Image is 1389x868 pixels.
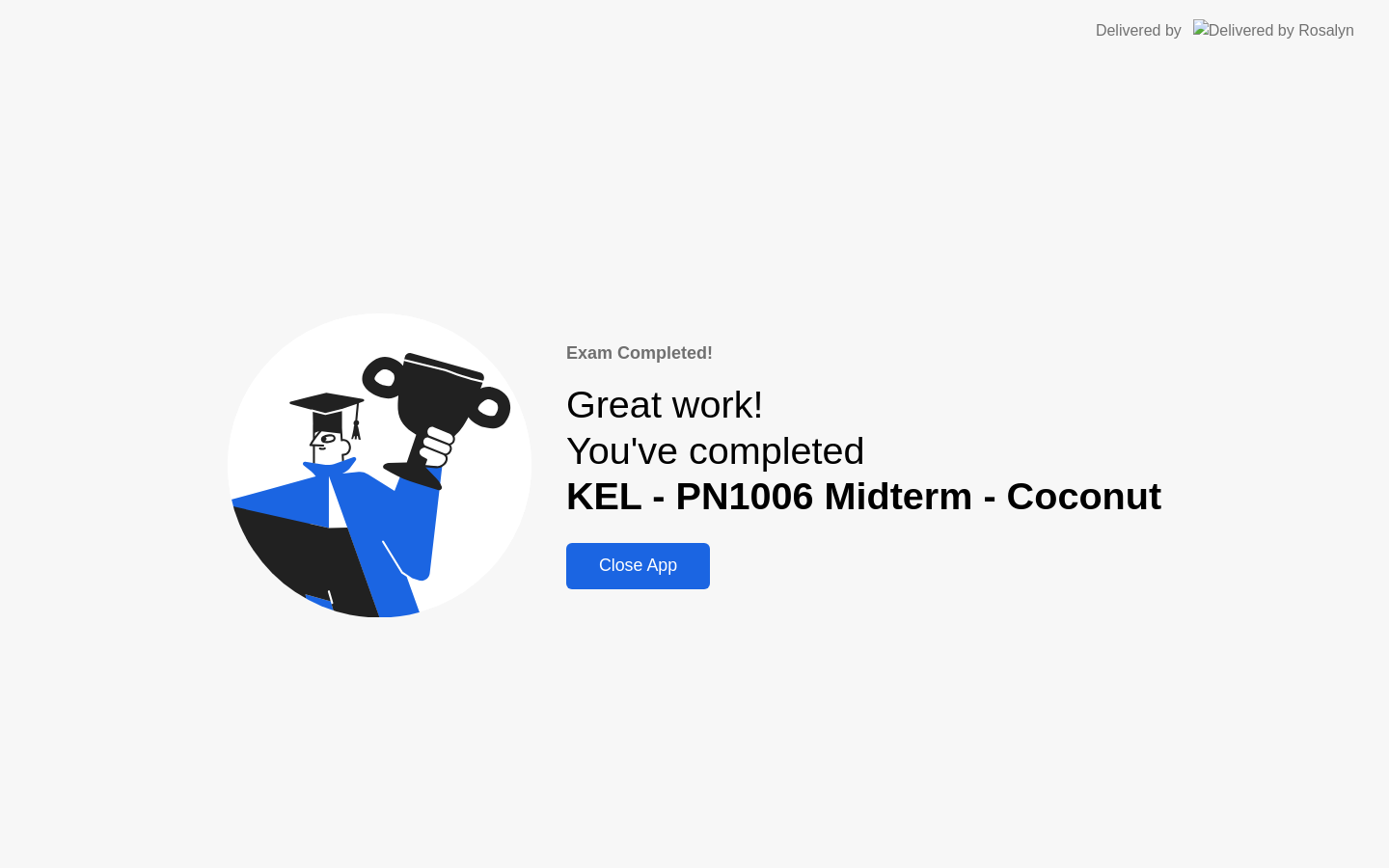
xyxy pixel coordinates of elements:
div: Close App [572,556,704,576]
button: Close App [566,543,710,589]
img: Delivered by Rosalyn [1193,19,1354,41]
div: Exam Completed! [566,340,1161,366]
div: Delivered by [1096,19,1182,42]
div: Great work! You've completed [566,382,1161,520]
b: KEL - PN1006 Midterm - Coconut [566,475,1161,517]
